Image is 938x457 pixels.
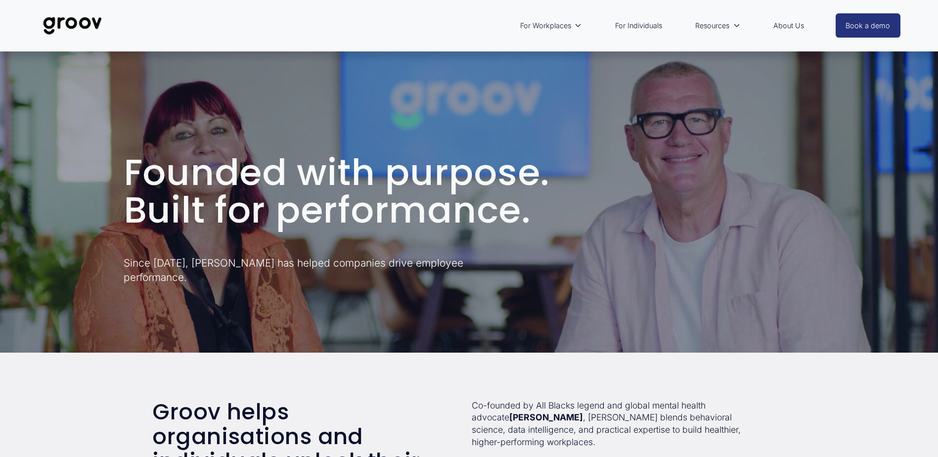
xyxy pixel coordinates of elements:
[690,14,745,37] a: folder dropdown
[124,256,525,284] p: Since [DATE], [PERSON_NAME] has helped companies drive employee performance.
[509,412,583,422] strong: [PERSON_NAME]
[38,9,107,42] img: Groov | Unlock Human Potential at Work and in Life
[610,14,667,37] a: For Individuals
[836,13,901,38] a: Book a demo
[695,19,729,32] span: Resources
[124,154,815,228] h1: Founded with purpose. Built for performance.
[520,19,571,32] span: For Workplaces
[472,400,757,449] p: Co-founded by All Blacks legend and global mental health advocate , [PERSON_NAME] blends behavior...
[515,14,587,37] a: folder dropdown
[768,14,809,37] a: About Us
